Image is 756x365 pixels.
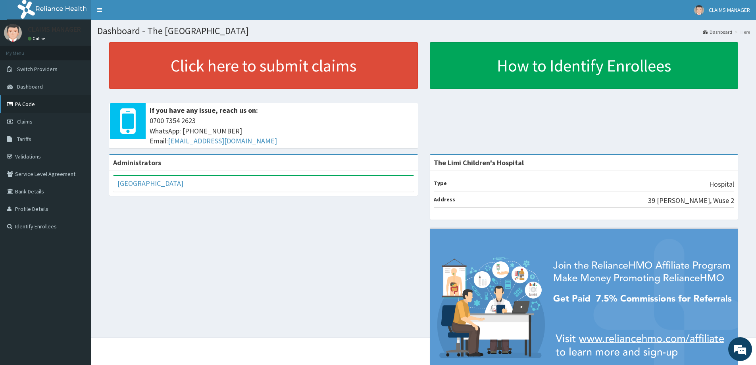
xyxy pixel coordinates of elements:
[130,4,149,23] div: Minimize live chat window
[117,179,183,188] a: [GEOGRAPHIC_DATA]
[150,116,414,146] span: 0700 7354 2623 WhatsApp: [PHONE_NUMBER] Email:
[17,83,43,90] span: Dashboard
[150,106,258,115] b: If you have any issue, reach us on:
[28,26,81,33] p: CLAIMS MANAGER
[168,136,277,145] a: [EMAIL_ADDRESS][DOMAIN_NAME]
[17,118,33,125] span: Claims
[15,40,32,60] img: d_794563401_company_1708531726252_794563401
[4,24,22,42] img: User Image
[46,100,110,180] span: We're online!
[694,5,704,15] img: User Image
[109,42,418,89] a: Click here to submit claims
[4,217,151,245] textarea: Type your message and hit 'Enter'
[41,44,133,55] div: Chat with us now
[28,36,47,41] a: Online
[430,42,739,89] a: How to Identify Enrollees
[434,180,447,187] b: Type
[648,195,734,206] p: 39 [PERSON_NAME], Wuse 2
[17,135,31,143] span: Tariffs
[709,179,734,189] p: Hospital
[113,158,161,167] b: Administrators
[709,6,750,14] span: CLAIMS MANAGER
[434,158,524,167] strong: The Limi Children's Hospital
[17,66,58,73] span: Switch Providers
[733,29,750,35] li: Here
[434,196,455,203] b: Address
[97,26,750,36] h1: Dashboard - The [GEOGRAPHIC_DATA]
[703,29,732,35] a: Dashboard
